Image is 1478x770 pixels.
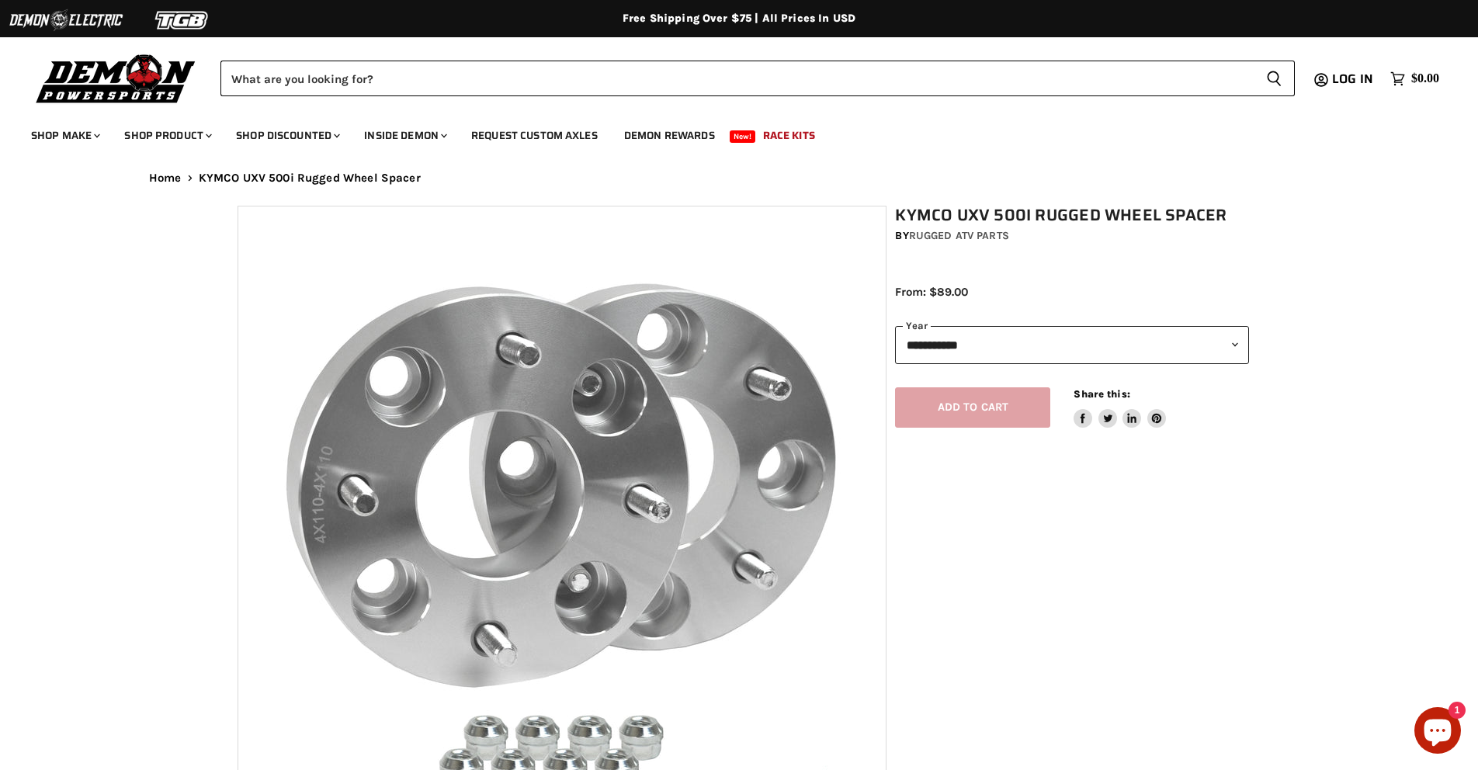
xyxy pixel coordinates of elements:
inbox-online-store-chat: Shopify online store chat [1410,707,1466,758]
a: Request Custom Axles [460,120,609,151]
a: Shop Discounted [224,120,349,151]
a: Inside Demon [352,120,456,151]
span: KYMCO UXV 500i Rugged Wheel Spacer [199,172,421,185]
img: Demon Powersports [31,50,201,106]
div: by [895,227,1249,245]
a: Log in [1325,72,1383,86]
a: $0.00 [1383,68,1447,90]
select: year [895,326,1249,364]
input: Search [220,61,1254,96]
a: Home [149,172,182,185]
a: Shop Make [19,120,109,151]
a: Shop Product [113,120,221,151]
span: $0.00 [1411,71,1439,86]
a: Rugged ATV Parts [909,229,1009,242]
ul: Main menu [19,113,1435,151]
img: Demon Electric Logo 2 [8,5,124,35]
a: Demon Rewards [612,120,727,151]
span: From: $89.00 [895,285,968,299]
div: Free Shipping Over $75 | All Prices In USD [118,12,1360,26]
a: Race Kits [751,120,827,151]
button: Search [1254,61,1295,96]
aside: Share this: [1074,387,1166,428]
form: Product [220,61,1295,96]
img: TGB Logo 2 [124,5,241,35]
span: Log in [1332,69,1373,88]
h1: KYMCO UXV 500i Rugged Wheel Spacer [895,206,1249,225]
nav: Breadcrumbs [118,172,1360,185]
span: Share this: [1074,388,1129,400]
span: New! [730,130,756,143]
